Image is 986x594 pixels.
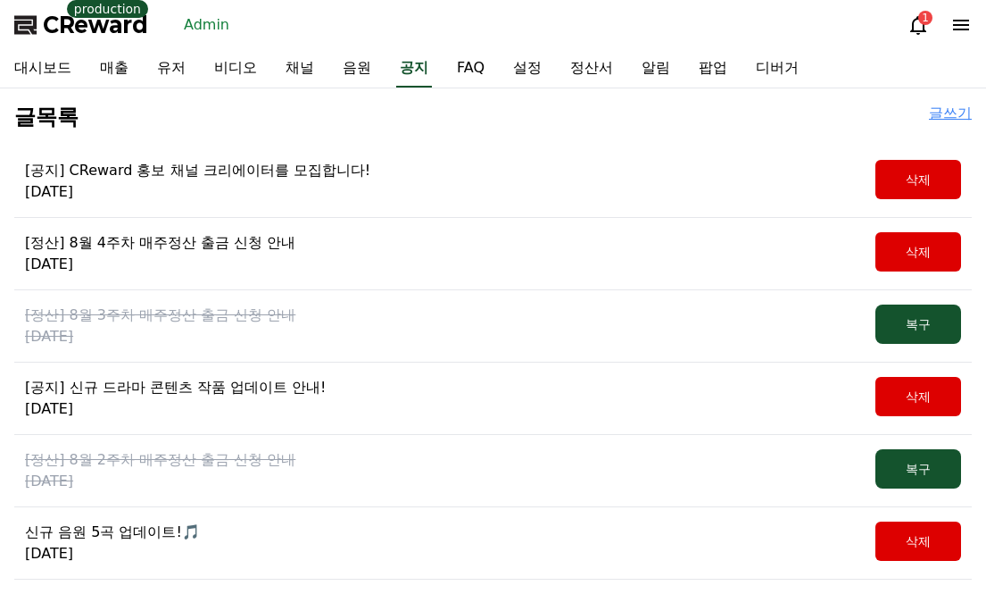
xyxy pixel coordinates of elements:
a: 매출 [86,50,143,88]
p: [공지] 신규 드라마 콘텐츠 작품 업데이트 안내! [25,377,326,398]
a: 채널 [271,50,328,88]
button: 삭제 [875,160,961,199]
a: 디버거 [742,50,813,88]
p: [공지] CReward 홍보 채널 크리에이터를 모집합니다! [25,160,370,181]
div: 1 [918,11,932,25]
button: 삭제 [875,522,961,561]
div: 복구 [879,315,957,333]
button: 복구 [875,305,961,344]
p: [DATE] [25,471,295,492]
a: 글쓰기 [929,103,972,131]
a: 설정 [499,50,556,88]
a: [정산] 8월 4주차 매주정산 출금 신청 안내 [DATE] [25,232,295,275]
span: Home [46,494,77,508]
a: Settings [230,467,343,512]
a: Home [5,467,118,512]
p: [DATE] [25,326,295,347]
a: 비디오 [200,50,271,88]
a: [공지] 신규 드라마 콘텐츠 작품 업데이트 안내! [DATE] [25,377,326,420]
a: 알림 [627,50,684,88]
span: Settings [264,494,308,508]
a: 음원 [328,50,385,88]
a: 신규 음원 5곡 업데이트!🎵 [DATE] [25,522,200,565]
button: 삭제 [875,232,961,272]
div: 삭제 [879,532,957,550]
p: [정산] 8월 2주차 매주정산 출금 신청 안내 [25,449,295,471]
p: [정산] 8월 4주차 매주정산 출금 신청 안내 [25,232,295,254]
a: 공지 [396,50,432,88]
div: 삭제 [879,243,957,261]
a: Messages [118,467,230,512]
p: [정산] 8월 3주차 매주정산 출금 신청 안내 [25,305,295,326]
a: 팝업 [684,50,742,88]
p: 신규 음원 5곡 업데이트!🎵 [25,522,200,543]
a: [공지] CReward 홍보 채널 크리에이터를 모집합니다! [DATE] [25,160,370,203]
button: 복구 [875,449,961,489]
p: [DATE] [25,543,200,565]
a: [정산] 8월 3주차 매주정산 출금 신청 안내 [DATE] [25,305,295,347]
a: 정산서 [556,50,627,88]
a: CReward [14,11,148,39]
p: [DATE] [25,398,326,420]
div: 복구 [879,460,957,478]
a: Admin [177,11,236,39]
button: 삭제 [875,377,961,416]
p: [DATE] [25,181,370,203]
a: [정산] 8월 2주차 매주정산 출금 신청 안내 [DATE] [25,449,295,492]
a: 유저 [143,50,200,88]
a: FAQ [443,50,499,88]
a: 1 [907,14,929,36]
h2: 글목록 [14,103,79,131]
span: Messages [148,495,201,509]
p: [DATE] [25,254,295,275]
div: 삭제 [879,388,957,406]
div: 삭제 [879,171,957,188]
span: CReward [43,11,148,39]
